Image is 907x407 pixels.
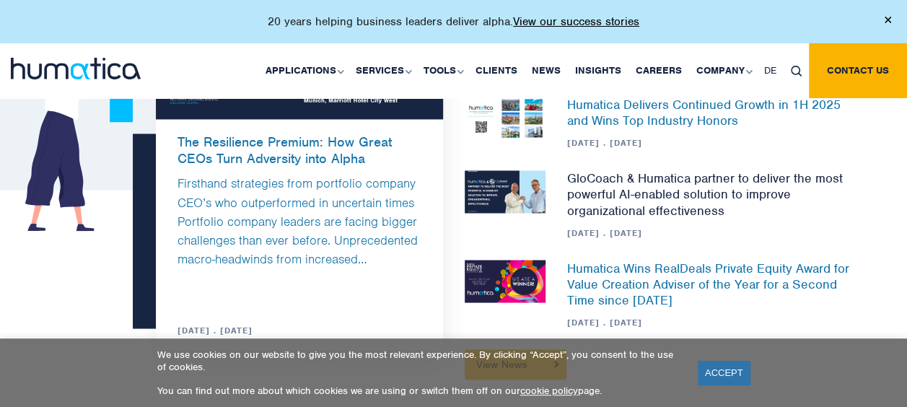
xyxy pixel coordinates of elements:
a: cookie policy [520,385,578,397]
a: Insights [568,43,628,98]
span: [DATE] . [DATE] [567,227,854,238]
a: Firsthand strategies from portfolio company CEO’s who outperformed in uncertain times Portfolio c... [178,175,418,266]
a: The Resilience Premium: How Great CEOs Turn Adversity into Alpha [156,119,443,167]
a: Careers [628,43,689,98]
a: Humatica Delivers Continued Growth in 1H 2025 and Wins Top Industry Honors [567,97,841,128]
span: [DATE] . [DATE] [156,324,253,336]
a: DE [757,43,784,98]
a: Company [689,43,757,98]
a: Tools [416,43,468,98]
img: News [465,170,546,213]
a: GloCoach & Humatica partner to deliver the most powerful AI-enabled solution to improve organizat... [567,170,843,218]
span: DE [764,64,776,76]
a: News [525,43,568,98]
a: Contact us [809,43,907,98]
p: You can find out more about which cookies we are using or switch them off on our page. [157,385,680,397]
img: News [465,97,546,139]
img: logo [11,58,141,79]
span: [DATE] . [DATE] [567,316,854,328]
span: [DATE] . [DATE] [567,137,854,149]
img: search_icon [791,66,802,76]
p: 20 years helping business leaders deliver alpha. [268,14,639,29]
a: Services [349,43,416,98]
a: View our success stories [513,14,639,29]
a: ACCEPT [698,361,750,385]
p: We use cookies on our website to give you the most relevant experience. By clicking “Accept”, you... [157,349,680,373]
a: Humatica Wins RealDeals Private Equity Award for Value Creation Adviser of the Year for a Second ... [567,260,849,307]
a: Clients [468,43,525,98]
img: News [465,260,546,302]
a: Applications [258,43,349,98]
